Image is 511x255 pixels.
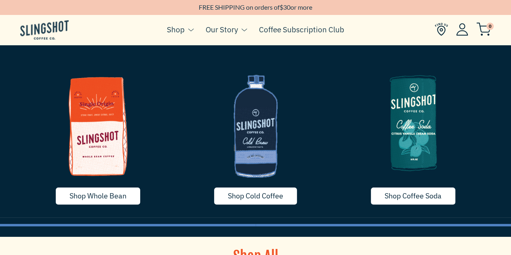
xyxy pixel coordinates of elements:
[25,65,171,187] img: whole-bean-1635790255739_1200x.png
[456,23,468,36] img: Account
[476,25,491,34] a: 0
[69,191,126,200] span: Shop Whole Bean
[341,62,486,183] img: image-5-1635790255718_1200x.png
[385,191,442,200] span: Shop Coffee Soda
[183,65,328,187] img: coldcoffee-1635629668715_1200x.png
[476,23,491,36] img: cart
[435,23,448,36] img: Find Us
[280,3,283,11] span: $
[206,23,238,36] a: Our Story
[259,23,344,36] a: Coffee Subscription Club
[167,23,185,36] a: Shop
[486,23,494,30] span: 0
[228,191,283,200] span: Shop Cold Coffee
[283,3,290,11] span: 30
